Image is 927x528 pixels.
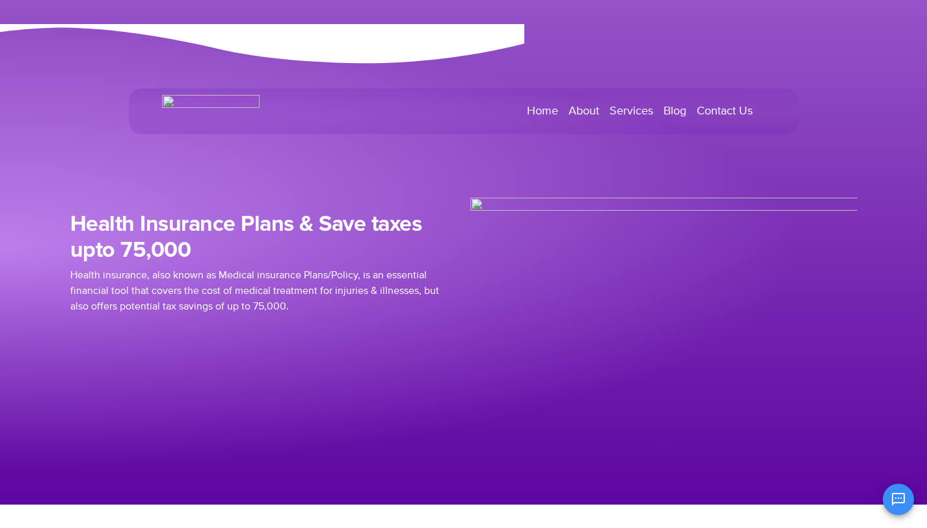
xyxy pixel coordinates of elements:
span: Services [610,103,653,120]
span: Blog [664,103,686,120]
span: Home [527,103,558,120]
h2: Health Insurance Plans & Save taxes upto 75,000 [70,212,457,264]
span: Contact Us [697,103,753,120]
span: About [569,103,599,120]
button: Open chat [883,484,914,515]
p: Health insurance, also known as Medical insurance Plans/Policy, is an essential financial tool th... [70,267,457,314]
